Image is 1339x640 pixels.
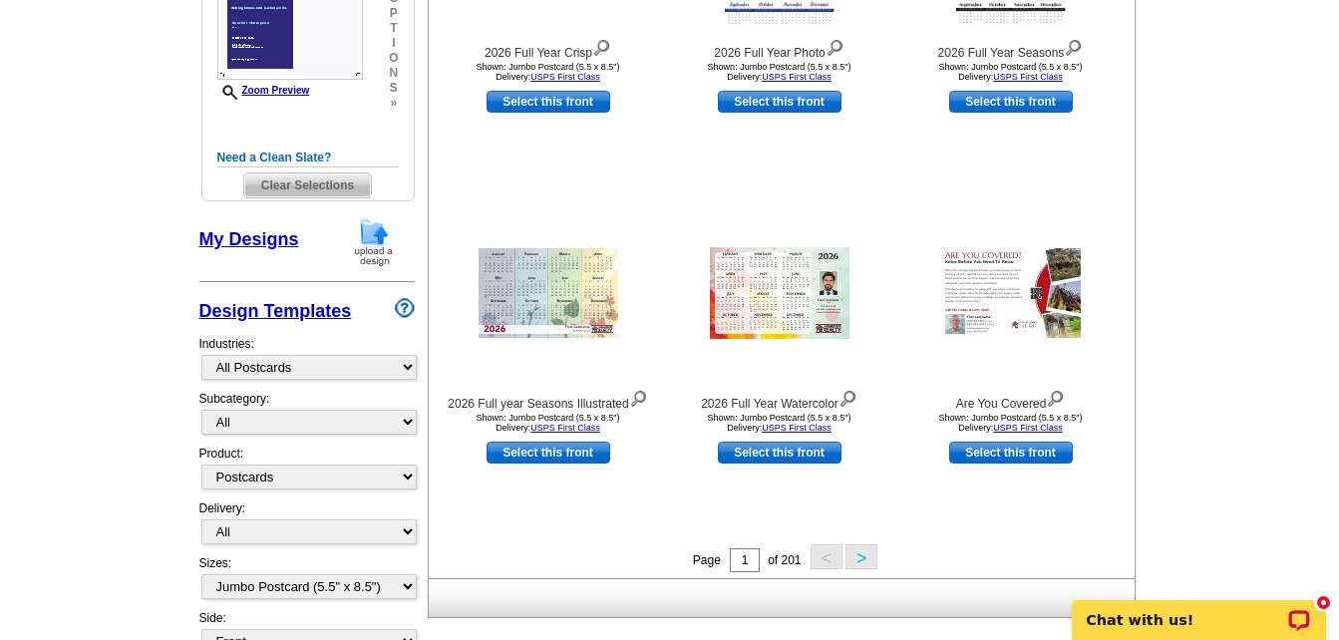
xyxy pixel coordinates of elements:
a: USPS First Class [762,423,832,433]
a: USPS First Class [993,423,1063,433]
iframe: LiveChat chat widget [1059,577,1339,640]
div: Shown: Jumbo Postcard (5.5 x 8.5") Delivery: [901,62,1121,82]
img: design-wizard-help-icon.png [395,298,415,318]
img: upload-design [348,216,400,267]
a: use this design [949,91,1073,113]
a: use this design [949,442,1073,464]
a: USPS First Class [993,72,1063,82]
div: 2026 Full year Seasons Illustrated [439,386,658,413]
span: » [389,96,398,111]
span: Clear Selections [244,173,371,197]
a: Zoom Preview [217,85,310,96]
a: use this design [718,91,841,113]
span: t [389,21,398,36]
span: n [389,66,398,81]
img: 2026 Full Year Watercolor [710,247,849,339]
a: USPS First Class [530,72,600,82]
span: of 201 [768,553,801,567]
span: p [389,6,398,21]
a: use this design [718,442,841,464]
img: view design details [1064,35,1083,57]
a: USPS First Class [530,423,600,433]
div: Shown: Jumbo Postcard (5.5 x 8.5") Delivery: [670,62,889,82]
a: Design Templates [199,301,352,321]
img: view design details [838,386,857,408]
span: Page [693,553,721,567]
div: Sizes: [199,554,415,609]
span: i [389,36,398,51]
div: 2026 Full Year Photo [670,35,889,62]
div: 2026 Full Year Watercolor [670,386,889,413]
div: Shown: Jumbo Postcard (5.5 x 8.5") Delivery: [439,413,658,433]
div: 2026 Full Year Crisp [439,35,658,62]
img: view design details [592,35,611,57]
a: My Designs [199,229,299,249]
div: Shown: Jumbo Postcard (5.5 x 8.5") Delivery: [439,62,658,82]
button: < [811,544,842,569]
div: Industries: [199,325,415,390]
div: Shown: Jumbo Postcard (5.5 x 8.5") Delivery: [901,413,1121,433]
img: Are You Covered [941,248,1081,338]
div: Product: [199,445,415,499]
div: Are You Covered [901,386,1121,413]
img: view design details [1046,386,1065,408]
div: 2026 Full Year Seasons [901,35,1121,62]
h5: Need a Clean Slate? [217,149,399,167]
div: Delivery: [199,499,415,554]
div: Shown: Jumbo Postcard (5.5 x 8.5") Delivery: [670,413,889,433]
img: view design details [826,35,844,57]
img: 2026 Full year Seasons Illustrated [479,248,618,338]
a: USPS First Class [762,72,832,82]
img: view design details [629,386,648,408]
button: > [845,544,877,569]
div: Subcategory: [199,390,415,445]
a: use this design [487,91,610,113]
span: s [389,81,398,96]
span: o [389,51,398,66]
a: use this design [487,442,610,464]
